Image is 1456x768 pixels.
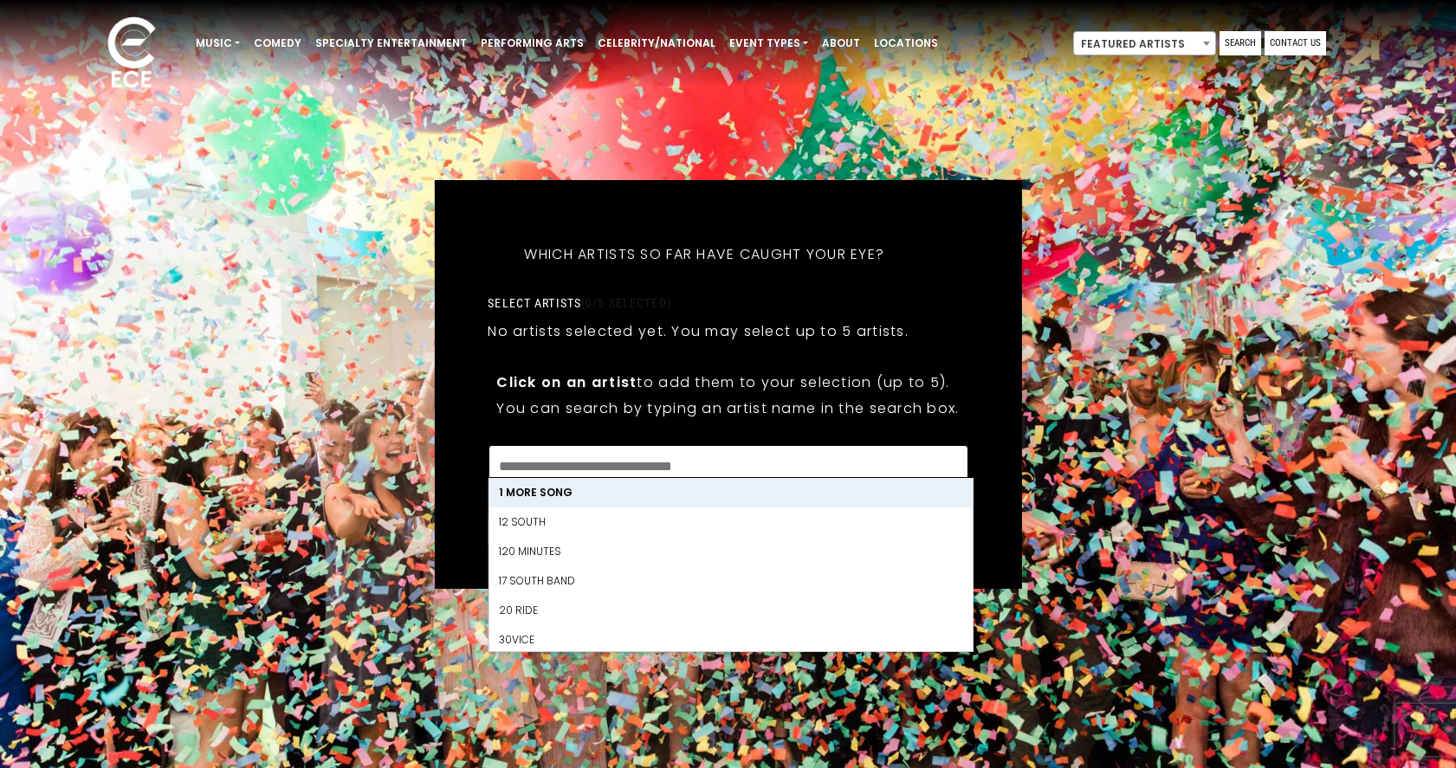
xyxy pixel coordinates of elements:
li: 120 Minutes [489,537,972,566]
label: Select artists [488,295,670,311]
a: Comedy [247,29,308,58]
a: Specialty Entertainment [308,29,474,58]
a: Performing Arts [474,29,591,58]
li: 20 Ride [489,596,972,625]
a: Music [189,29,247,58]
strong: Click on an artist [496,372,637,392]
a: Locations [867,29,945,58]
li: 1 More Song [489,478,972,507]
a: Event Types [722,29,815,58]
li: 12 South [489,507,972,537]
a: About [815,29,867,58]
li: 17 South Band [489,566,972,596]
span: (0/5 selected) [581,296,671,310]
img: ece_new_logo_whitev2-1.png [88,12,175,96]
a: Celebrity/National [591,29,722,58]
p: to add them to your selection (up to 5). [496,371,959,393]
a: Search [1220,31,1261,55]
h5: Which artists so far have caught your eye? [488,223,921,286]
p: No artists selected yet. You may select up to 5 artists. [488,320,909,342]
a: Contact Us [1265,31,1326,55]
span: Featured Artists [1073,31,1216,55]
p: You can search by typing an artist name in the search box. [496,397,959,419]
textarea: Search [499,456,956,472]
span: Featured Artists [1074,32,1215,56]
li: 30Vice [489,625,972,655]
